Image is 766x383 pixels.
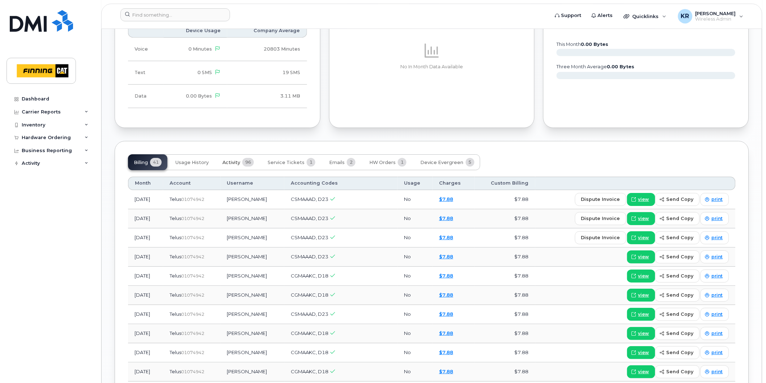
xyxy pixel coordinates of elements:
a: $7.88 [439,196,453,202]
span: print [712,292,723,298]
span: dispute invoice [581,215,620,222]
span: view [638,292,649,298]
th: Username [221,177,284,190]
span: 01074942 [181,292,204,298]
span: 01074942 [181,311,204,317]
td: [DATE] [128,190,163,209]
td: [DATE] [128,324,163,343]
td: No [397,228,433,248]
td: 3.11 MB [227,85,307,108]
td: [PERSON_NAME] [221,343,284,362]
span: $7.88 [515,369,529,374]
span: view [638,273,649,279]
td: [PERSON_NAME] [221,190,284,209]
a: view [627,250,655,263]
span: Telus [170,349,181,355]
td: [DATE] [128,343,163,362]
th: Device Usage [163,24,227,37]
span: Usage History [175,160,209,165]
a: print [701,346,729,359]
span: send copy [667,215,694,222]
span: CGMAAKC, D18 [291,369,328,374]
span: 0.00 Bytes [186,93,212,99]
span: CSMAAAD, D23 [291,215,328,221]
iframe: Messenger Launcher [735,352,761,378]
span: print [712,330,723,337]
span: 96 [242,158,254,167]
td: No [397,362,433,382]
td: No [397,267,433,286]
button: send copy [655,212,700,225]
span: Device Evergreen [420,160,464,165]
span: CGMAAKC, D18 [291,330,328,336]
td: [PERSON_NAME] [221,324,284,343]
a: view [627,327,655,340]
span: view [638,254,649,260]
span: print [712,234,723,241]
a: view [627,193,655,206]
a: $7.88 [439,292,453,298]
text: three month average [556,64,635,69]
td: 20803 Minutes [227,38,307,61]
button: send copy [655,308,700,321]
span: $7.88 [515,292,529,298]
text: this month [556,42,609,47]
td: [DATE] [128,248,163,267]
span: view [638,196,649,203]
span: Alerts [598,12,613,19]
td: No [397,343,433,362]
a: $7.88 [439,349,453,355]
span: print [712,254,723,260]
span: Telus [170,292,181,298]
span: send copy [667,349,694,356]
p: No In Month Data Available [342,64,522,70]
a: $7.88 [439,273,453,279]
span: CGMAAKC, D18 [291,273,328,279]
span: $7.88 [515,234,529,240]
span: send copy [667,196,694,203]
span: send copy [667,272,694,279]
span: print [712,215,723,222]
button: send copy [655,346,700,359]
span: Emails [329,160,345,165]
td: [DATE] [128,228,163,248]
a: view [627,270,655,283]
a: $7.88 [439,330,453,336]
button: send copy [655,327,700,340]
button: send copy [655,270,700,283]
a: $7.88 [439,369,453,374]
span: view [638,215,649,222]
span: Telus [170,234,181,240]
td: No [397,305,433,324]
span: view [638,369,649,375]
div: Quicklinks [619,9,672,23]
a: view [627,212,655,225]
th: Charges [433,177,474,190]
span: Telus [170,369,181,374]
a: $7.88 [439,311,453,317]
th: Usage [397,177,433,190]
span: 01074942 [181,350,204,355]
th: Company Average [227,24,307,37]
a: print [701,193,729,206]
span: dispute invoice [581,234,620,241]
a: view [627,346,655,359]
div: Kristie Reil [673,9,749,23]
span: 01074942 [181,216,204,221]
button: send copy [655,193,700,206]
span: CSMAAAD, D23 [291,234,328,240]
span: $7.88 [515,215,529,221]
a: $7.88 [439,215,453,221]
span: $7.88 [515,196,529,202]
span: 0 Minutes [188,46,212,52]
span: CGMAAKC, D18 [291,292,328,298]
span: CSMAAAD, D23 [291,311,328,317]
td: [PERSON_NAME] [221,209,284,228]
span: $7.88 [515,349,529,355]
button: dispute invoice [575,212,626,225]
td: [PERSON_NAME] [221,362,284,382]
td: No [397,209,433,228]
td: No [397,286,433,305]
span: view [638,349,649,356]
a: print [701,270,729,283]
